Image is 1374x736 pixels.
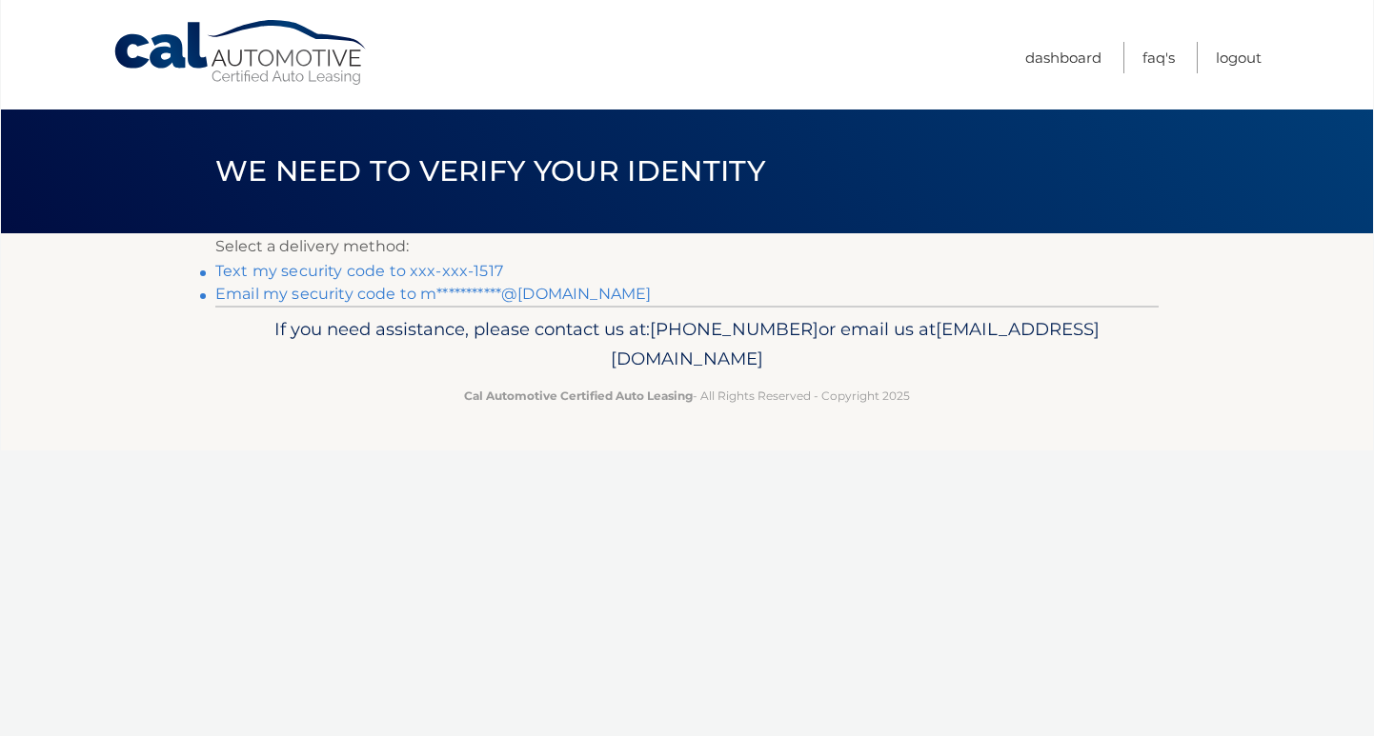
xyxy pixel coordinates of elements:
p: Select a delivery method: [215,233,1159,260]
span: [PHONE_NUMBER] [650,318,818,340]
a: Text my security code to xxx-xxx-1517 [215,262,503,280]
a: Logout [1216,42,1262,73]
a: FAQ's [1142,42,1175,73]
strong: Cal Automotive Certified Auto Leasing [464,388,693,403]
p: If you need assistance, please contact us at: or email us at [228,314,1146,375]
a: Cal Automotive [112,19,370,87]
p: - All Rights Reserved - Copyright 2025 [228,386,1146,406]
a: Dashboard [1025,42,1101,73]
span: We need to verify your identity [215,153,765,189]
